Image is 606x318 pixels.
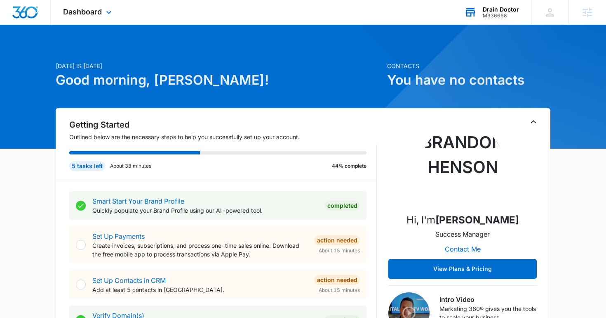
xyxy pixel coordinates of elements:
[56,62,382,70] p: [DATE] is [DATE]
[92,232,145,240] a: Set Up Payments
[421,123,504,206] img: Brandon Henson
[388,259,537,279] button: View Plans & Pricing
[332,162,366,170] p: 44% complete
[110,162,151,170] p: About 38 minutes
[325,201,360,211] div: Completed
[387,62,550,70] p: Contacts
[315,275,360,285] div: Action Needed
[56,70,382,90] h1: Good morning, [PERSON_NAME]!
[92,276,166,285] a: Set Up Contacts in CRM
[92,285,308,294] p: Add at least 5 contacts in [GEOGRAPHIC_DATA].
[439,294,537,304] h3: Intro Video
[387,70,550,90] h1: You have no contacts
[63,7,102,16] span: Dashboard
[435,214,519,226] strong: [PERSON_NAME]
[319,247,360,254] span: About 15 minutes
[483,6,519,13] div: account name
[92,197,184,205] a: Smart Start Your Brand Profile
[92,206,318,215] p: Quickly populate your Brand Profile using our AI-powered tool.
[92,241,308,259] p: Create invoices, subscriptions, and process one-time sales online. Download the free mobile app t...
[528,117,538,127] button: Toggle Collapse
[69,133,377,141] p: Outlined below are the necessary steps to help you successfully set up your account.
[437,239,489,259] button: Contact Me
[69,161,105,171] div: 5 tasks left
[435,229,490,239] p: Success Manager
[69,119,377,131] h2: Getting Started
[483,13,519,19] div: account id
[315,235,360,245] div: Action Needed
[406,213,519,228] p: Hi, I'm
[319,287,360,294] span: About 15 minutes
